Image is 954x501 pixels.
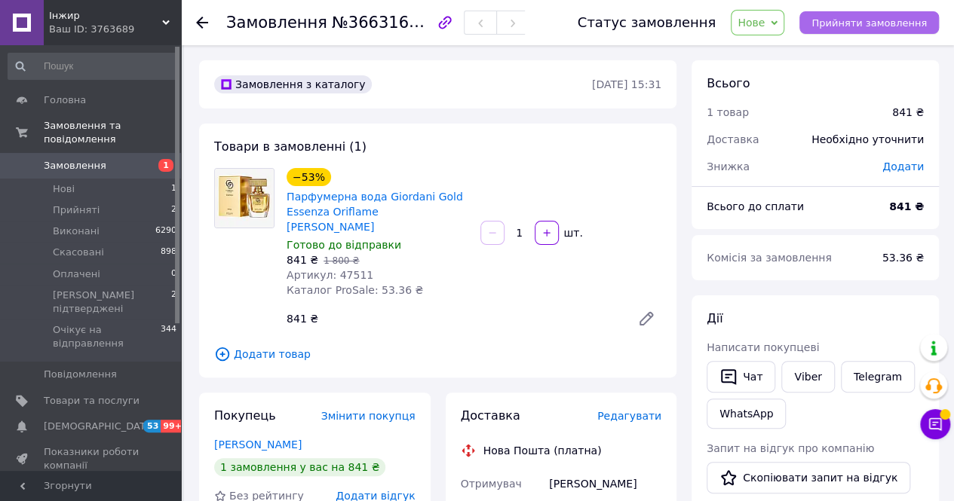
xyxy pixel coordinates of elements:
span: Знижка [707,160,750,173]
span: Замовлення та повідомлення [44,119,181,146]
div: 841 ₴ [892,105,924,120]
span: 1 [171,182,176,196]
input: Пошук [8,53,178,80]
span: 841 ₴ [287,254,318,266]
span: Комісія за замовлення [707,252,832,264]
div: [PERSON_NAME] [546,470,664,497]
b: 841 ₴ [889,200,924,212]
button: Прийняти замовлення [799,11,939,34]
span: Додати [882,160,924,173]
span: 1 800 ₴ [324,255,359,266]
a: Viber [781,361,834,393]
span: Товари та послуги [44,394,140,408]
span: Виконані [53,225,100,238]
div: Нова Пошта (платна) [480,443,606,458]
span: 2 [171,289,176,316]
span: [PERSON_NAME] підтверджені [53,289,171,316]
div: Ваш ID: 3763689 [49,23,181,36]
span: Дії [707,311,722,325]
span: Всього до сплати [707,200,804,212]
img: Парфумерна вода Giordani Gold Essenza Oriflame Джордані Голд Ессенця [215,169,274,228]
span: Змінити покупця [321,410,416,422]
span: Готово до відправки [287,239,401,251]
span: 6290 [155,225,176,238]
a: Telegram [841,361,915,393]
div: шт. [560,225,584,240]
span: Прийняті [53,203,100,217]
span: Доставка [707,133,759,145]
a: [PERSON_NAME] [214,438,302,451]
div: Необхідно уточнити [802,123,933,156]
span: [DEMOGRAPHIC_DATA] [44,420,155,433]
span: Додати товар [214,346,661,362]
button: Чат з покупцем [920,409,950,439]
span: 1 товар [707,106,749,118]
a: Парфумерна вода Giordani Gold Essenza Oriflame [PERSON_NAME] [287,191,463,233]
span: Запит на відгук про компанію [707,442,874,454]
span: Нові [53,182,75,196]
span: 99+ [161,420,186,432]
div: 1 замовлення у вас на 841 ₴ [214,458,385,476]
span: Показники роботи компанії [44,445,140,472]
span: Всього [707,76,750,90]
span: №366316973 [332,13,439,32]
span: 898 [161,246,176,259]
span: Артикул: 47511 [287,269,373,281]
span: Прийняти замовлення [811,17,927,29]
span: 53 [143,420,161,432]
div: Статус замовлення [578,15,716,30]
span: Скасовані [53,246,104,259]
div: Повернутися назад [196,15,208,30]
span: Повідомлення [44,368,117,381]
span: 53.36 ₴ [882,252,924,264]
span: 0 [171,267,176,281]
span: 2 [171,203,176,217]
span: Замовлення [44,159,106,173]
span: Головна [44,93,86,107]
span: Очікує на відправлення [53,323,161,350]
button: Чат [707,361,775,393]
a: WhatsApp [707,399,786,429]
div: −53% [287,168,331,186]
button: Скопіювати запит на відгук [707,462,910,493]
span: Покупець [214,408,276,423]
span: Оплачені [53,267,100,281]
span: Товари в замовленні (1) [214,139,367,154]
a: Редагувати [631,304,661,334]
span: Каталог ProSale: 53.36 ₴ [287,284,423,296]
time: [DATE] 15:31 [592,78,661,90]
span: 344 [161,323,176,350]
div: Замовлення з каталогу [214,75,372,93]
span: Доставка [461,408,520,423]
span: Написати покупцеві [707,341,819,353]
span: Замовлення [226,14,327,32]
div: 841 ₴ [281,308,625,329]
span: Отримувач [461,478,522,490]
span: Редагувати [597,410,661,422]
span: 1 [158,159,173,172]
span: Нове [738,17,765,29]
span: Інжир [49,9,162,23]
